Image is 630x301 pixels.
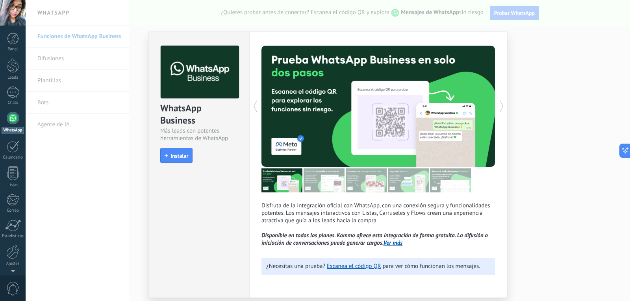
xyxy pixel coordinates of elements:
[261,202,495,247] p: Disfruta de la integración oficial con WhatsApp, con una conexión segura y funcionalidades potent...
[160,102,238,127] div: WhatsApp Business
[430,168,471,192] img: tour_image_cc377002d0016b7ebaeb4dbe65cb2175.png
[2,100,24,105] div: Chats
[2,47,24,52] div: Panel
[160,127,238,142] div: Más leads con potentes herramientas de WhatsApp
[383,262,480,270] span: para ver cómo funcionan los mensajes.
[2,75,24,80] div: Leads
[2,208,24,213] div: Correo
[2,155,24,160] div: Calendario
[2,127,24,134] div: WhatsApp
[384,239,403,247] a: Ver más
[261,168,302,192] img: tour_image_7a4924cebc22ed9e3259523e50fe4fd6.png
[266,262,325,270] span: ¿Necesitas una prueba?
[2,261,24,266] div: Ajustes
[2,234,24,239] div: Estadísticas
[388,168,429,192] img: tour_image_62c9952fc9cf984da8d1d2aa2c453724.png
[170,153,188,159] span: Instalar
[261,232,488,247] i: Disponible en todos los planes. Kommo ofrece esta integración de forma gratuita. La difusión o in...
[2,183,24,188] div: Listas
[304,168,345,192] img: tour_image_cc27419dad425b0ae96c2716632553fa.png
[327,262,381,270] a: Escanea el código QR
[160,148,193,163] button: Instalar
[346,168,387,192] img: tour_image_1009fe39f4f058b759f0df5a2b7f6f06.png
[161,46,239,99] img: logo_main.png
